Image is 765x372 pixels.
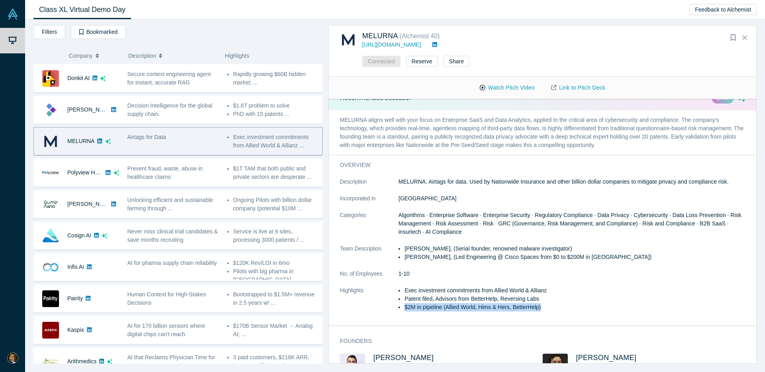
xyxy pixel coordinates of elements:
[373,363,385,369] span: CEO
[42,70,59,87] img: Donkit AI's Logo
[67,327,84,333] a: Kaspix
[107,359,112,364] svg: dsa ai sparkles
[340,211,398,245] dt: Categories
[67,201,113,207] a: [PERSON_NAME]
[739,31,751,44] button: Close
[233,353,318,370] li: 3 paid customers, $218K ARR, $5M+ Qualified Leads ...
[340,337,734,345] h3: Founders
[233,110,318,118] li: PhD with 15 patents ...
[67,295,83,302] a: Pairity
[404,286,745,295] li: Exec investment commitments from Allied World & Allianz
[340,245,398,270] dt: Team Description
[398,212,741,235] span: Algorithms · Enterprise Software · Enterprise Security · Regulatory Compliance · Data Privacy · C...
[128,47,216,64] button: Description
[114,170,119,176] svg: dsa ai sparkles
[127,291,206,306] span: Human Context for High-Stakes Decisions
[398,270,745,278] dd: 1-10
[42,164,59,181] img: Polyview Health's Logo
[102,233,107,239] svg: dsa ai sparkles
[398,178,745,186] p: MELURNA. Airtags for data. Used by Nationwide Insurance and other billion dollar companies to mit...
[225,53,249,59] span: Highlights
[233,267,318,284] li: Pilots with big pharma in [GEOGRAPHIC_DATA] ...
[340,194,398,211] dt: Incorporated in
[233,70,318,87] li: Rapidly growing $60B hidden market; ...
[100,76,106,81] svg: dsa ai sparkles
[443,56,469,67] button: Share
[69,47,93,64] span: Company
[233,322,318,339] li: $170B Sensor Market → Analog AI; ...
[67,232,91,239] a: Cosign AI
[33,25,65,39] button: Filters
[127,260,217,266] span: AI for pharma supply chain reliability
[362,32,398,40] a: MELURNA
[404,245,745,253] li: [PERSON_NAME], (Serial founder, renowned malware investigator)
[42,353,59,370] img: Arithmedics's Logo
[128,47,156,64] span: Description
[406,56,438,67] button: Reserve
[362,41,421,48] a: [URL][DOMAIN_NAME]
[33,0,131,19] a: Class XL Virtual Demo Day
[67,358,96,364] a: Arithmedics
[233,227,318,244] li: Service is live at 9 sites, processing 3000 patients / ...
[689,4,757,15] button: Feedback to Alchemist
[42,322,59,339] img: Kaspix's Logo
[67,169,107,176] a: Polyview Health
[42,196,59,213] img: Qumir Nano's Logo
[340,31,357,48] img: MELURNA's Logo
[127,228,218,243] span: Never miss clinical trial candidates & save months recruiting
[233,290,318,307] li: Bootstrapped to $1.5M+ revenue in 2.5 years w/ ...
[400,33,440,39] small: ( Alchemist 40 )
[543,81,614,95] a: Link to Pitch Deck
[127,165,203,180] span: Prevent fraud, waste, abuse in healthcare claims
[67,138,94,144] a: MELURNA
[67,106,113,113] a: [PERSON_NAME]
[127,102,212,117] span: Decision Intelligence for the global supply chain.
[67,75,90,81] a: Donkit AI
[7,8,18,20] img: Alchemist Vault Logo
[340,178,398,194] dt: Description
[728,32,739,43] button: Bookmark
[233,164,318,181] li: $1T TAM that both public and private sectors are desperate ...
[127,197,213,211] span: Unlocking efficient and sustainable farming through ...
[42,227,59,244] img: Cosign AI's Logo
[127,134,166,140] span: Airtags for Data
[42,102,59,118] img: Kimaru AI's Logo
[340,161,734,169] h3: overview
[105,139,111,144] svg: dsa ai sparkles
[42,259,59,276] img: Infis AI's Logo
[127,323,205,337] span: AI for 170 billion sensors where digital chips can't reach
[127,354,215,369] span: AI that Reclaims Physician Time for Patients
[398,194,745,203] dd: [GEOGRAPHIC_DATA]
[329,110,756,155] p: MELURNA aligns well with your focus on Enterprise SaaS and Data Analytics, applied to the critica...
[576,363,588,369] span: CTO
[42,290,59,307] img: Pairity's Logo
[67,264,84,270] a: Infis AI
[340,286,398,320] dt: Highlights
[404,295,745,303] li: Patent filed, Advisors from BetterHelp, Reversing Labs
[373,354,434,362] a: [PERSON_NAME]
[404,253,745,261] li: [PERSON_NAME], (Led Engineering @ Cisco Spaces from $0 to $200M in [GEOGRAPHIC_DATA])
[71,25,126,39] button: Bookmarked
[127,71,211,86] span: Secure context engineering agent for instant, accurate RAG
[362,56,400,67] button: Connected
[404,303,745,311] li: $2M in pipeline (Allied World, Hims & Hers, BetterHelp)
[42,133,59,150] img: MELURNA's Logo
[471,81,543,95] button: Watch Pitch Video
[233,196,318,213] li: Ongoing Pilots with billion dollar company (potential $10M ...
[233,259,318,267] li: $120K Rev/LOI in 6mo
[69,47,120,64] button: Company
[576,354,637,362] a: [PERSON_NAME]
[7,352,18,364] img: Juan Scarlett's Account
[233,133,318,150] li: Exec investment commitments from Allied World & Allianz ...
[233,102,318,110] li: $1.6T problem to solve
[340,270,398,286] dt: No. of Employees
